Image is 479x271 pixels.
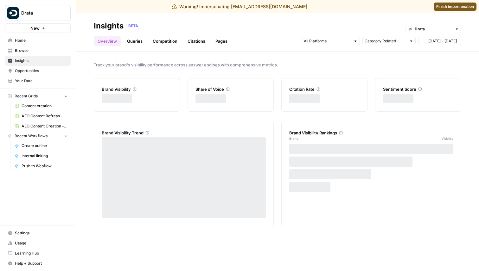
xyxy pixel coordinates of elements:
a: Browse [5,46,71,56]
a: Push to Webflow [12,161,71,171]
span: Brand [289,136,298,141]
button: Help + Support [5,258,71,268]
a: Content creation [12,101,71,111]
button: New [5,23,71,33]
a: Overview [94,36,121,46]
span: Content creation [22,103,68,109]
a: AEO Content Creation - Aug Pull [12,121,71,131]
span: Learning Hub [15,250,68,256]
button: Workspace: Drata [5,5,71,21]
a: Internal linking [12,151,71,161]
div: Sentiment Score [383,86,453,92]
a: Your Data [5,76,71,86]
a: Opportunities [5,66,71,76]
a: Finish impersonation [434,3,476,11]
div: Brand Visibility Trend [102,130,266,136]
img: Drata Logo [7,7,19,19]
span: Insights [15,58,68,64]
div: Share of Voice [195,86,266,92]
span: [DATE] - [DATE] [428,38,457,44]
span: New [30,25,40,31]
div: Warning! Impersonating [EMAIL_ADDRESS][DOMAIN_NAME] [172,3,307,10]
div: Insights [94,21,124,31]
span: Usage [15,240,68,246]
div: Brand Visibility [102,86,172,92]
span: Internal linking [22,153,68,159]
span: Help + Support [15,261,68,266]
div: Brand Visibility Rankings [289,130,453,136]
button: Recent Workflows [5,131,71,141]
a: Settings [5,228,71,238]
a: Competition [149,36,181,46]
a: Usage [5,238,71,248]
a: Create outline [12,141,71,151]
a: Home [5,35,71,46]
a: Learning Hub [5,248,71,258]
input: Category Related [365,38,406,44]
span: Drata [21,10,60,16]
a: Insights [5,56,71,66]
span: Recent Grids [15,93,38,99]
a: Pages [212,36,231,46]
button: Recent Grids [5,91,71,101]
a: AEO Content Refresh - Sept [12,111,71,121]
div: BETA [126,23,140,29]
span: Your Data [15,78,68,84]
button: [DATE] - [DATE] [418,37,461,45]
span: Track your brand's visibility performance across answer engines with comprehensive metrics. [94,62,461,68]
span: Create outline [22,143,68,149]
span: Settings [15,230,68,236]
span: Browse [15,48,68,53]
div: Citation Rate [289,86,360,92]
input: All Platforms [304,38,351,44]
a: Citations [184,36,209,46]
span: Opportunities [15,68,68,74]
span: AEO Content Creation - Aug Pull [22,123,68,129]
span: Recent Workflows [15,133,48,139]
span: AEO Content Refresh - Sept [22,113,68,119]
span: Visibility [442,136,453,141]
span: Push to Webflow [22,163,68,169]
input: Drata [415,26,452,32]
span: Home [15,38,68,43]
a: Queries [123,36,146,46]
span: Finish impersonation [436,4,474,9]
